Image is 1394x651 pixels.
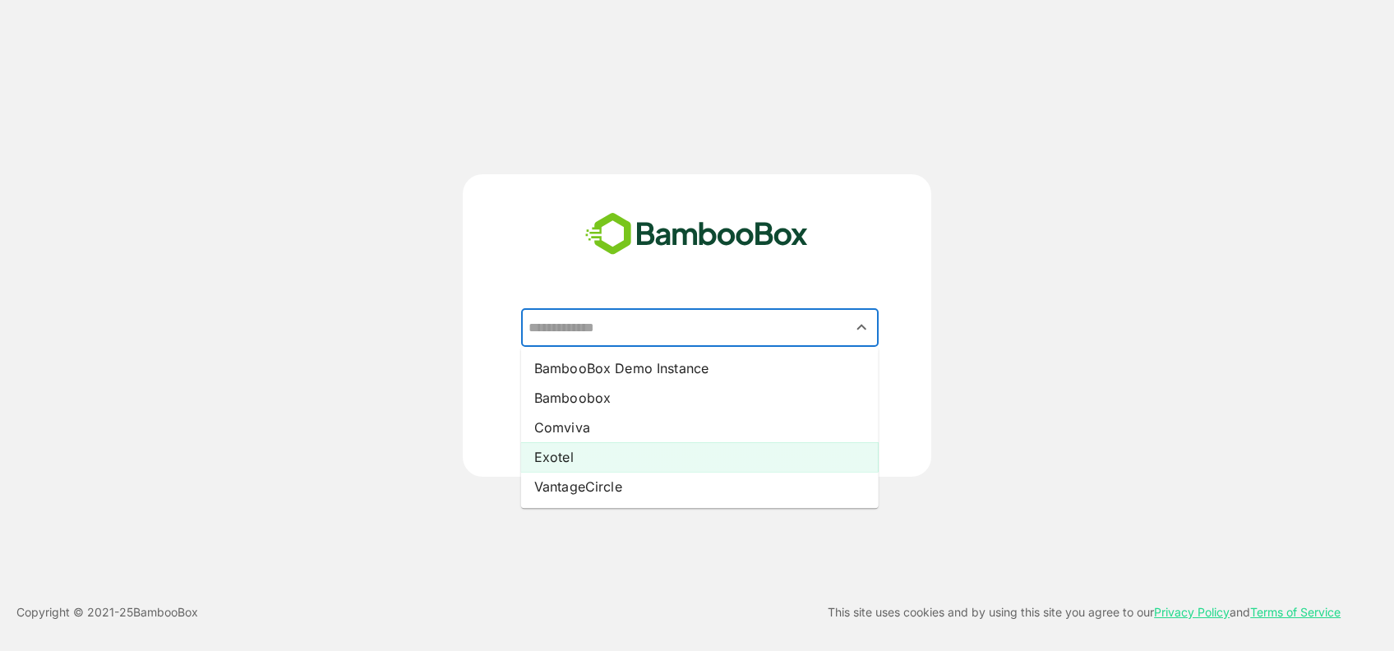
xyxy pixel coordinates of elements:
p: Copyright © 2021- 25 BambooBox [16,603,198,622]
img: bamboobox [576,207,817,261]
p: This site uses cookies and by using this site you agree to our and [828,603,1341,622]
li: Bamboobox [521,383,879,413]
li: Exotel [521,442,879,472]
li: VantageCircle [521,472,879,501]
a: Terms of Service [1250,605,1341,619]
li: BambooBox Demo Instance [521,353,879,383]
button: Close [851,316,873,339]
li: Comviva [521,413,879,442]
a: Privacy Policy [1154,605,1230,619]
